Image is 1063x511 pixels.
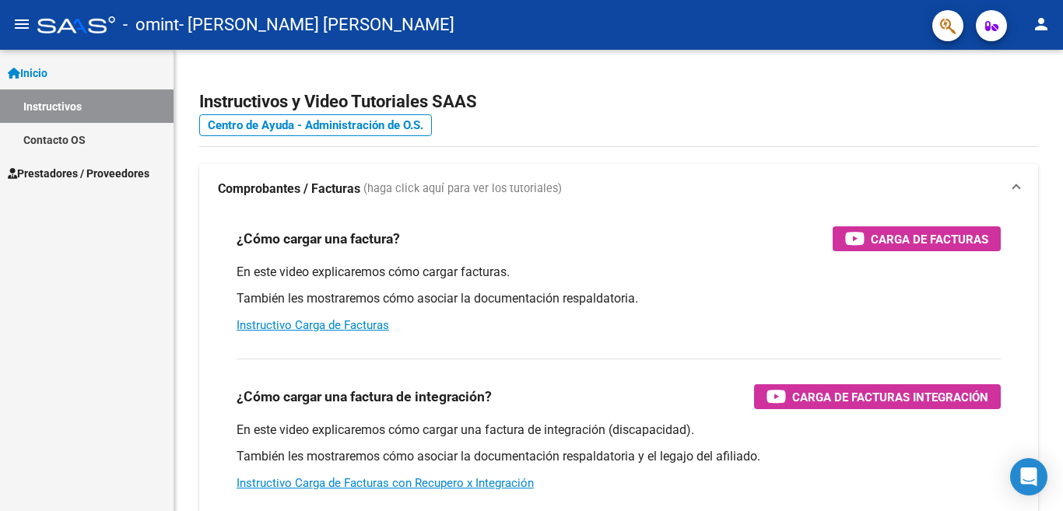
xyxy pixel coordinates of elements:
h3: ¿Cómo cargar una factura de integración? [237,386,492,408]
strong: Comprobantes / Facturas [218,180,360,198]
h2: Instructivos y Video Tutoriales SAAS [199,87,1038,117]
p: También les mostraremos cómo asociar la documentación respaldatoria. [237,290,1001,307]
h3: ¿Cómo cargar una factura? [237,228,400,250]
mat-icon: menu [12,15,31,33]
span: Carga de Facturas [871,229,988,249]
div: Open Intercom Messenger [1010,458,1047,495]
p: En este video explicaremos cómo cargar una factura de integración (discapacidad). [237,422,1001,439]
button: Carga de Facturas [833,226,1001,251]
span: Carga de Facturas Integración [792,387,988,407]
span: Prestadores / Proveedores [8,165,149,182]
a: Instructivo Carga de Facturas con Recupero x Integración [237,476,534,490]
p: En este video explicaremos cómo cargar facturas. [237,264,1001,281]
a: Instructivo Carga de Facturas [237,318,389,332]
span: Inicio [8,65,47,82]
mat-icon: person [1032,15,1051,33]
span: - omint [123,8,179,42]
button: Carga de Facturas Integración [754,384,1001,409]
span: - [PERSON_NAME] [PERSON_NAME] [179,8,454,42]
span: (haga click aquí para ver los tutoriales) [363,180,562,198]
mat-expansion-panel-header: Comprobantes / Facturas (haga click aquí para ver los tutoriales) [199,164,1038,214]
a: Centro de Ayuda - Administración de O.S. [199,114,432,136]
p: También les mostraremos cómo asociar la documentación respaldatoria y el legajo del afiliado. [237,448,1001,465]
